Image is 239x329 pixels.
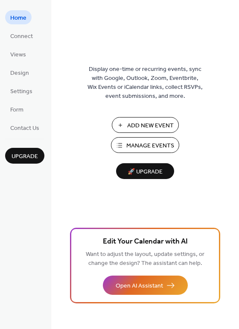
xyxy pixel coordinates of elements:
[126,141,174,150] span: Manage Events
[5,29,38,43] a: Connect
[116,282,163,291] span: Open AI Assistant
[87,65,203,101] span: Display one-time or recurring events, sync with Google, Outlook, Zoom, Eventbrite, Wix Events or ...
[86,249,204,269] span: Want to adjust the layout, update settings, or change the design? The assistant can help.
[103,236,188,248] span: Edit Your Calendar with AI
[10,50,26,59] span: Views
[10,124,39,133] span: Contact Us
[127,121,174,130] span: Add New Event
[112,117,179,133] button: Add New Event
[5,47,31,61] a: Views
[10,32,33,41] span: Connect
[111,137,179,153] button: Manage Events
[121,166,169,178] span: 🚀 Upgrade
[103,276,188,295] button: Open AI Assistant
[5,102,29,116] a: Form
[10,87,32,96] span: Settings
[5,10,32,24] a: Home
[5,84,38,98] a: Settings
[5,148,44,164] button: Upgrade
[5,120,44,135] a: Contact Us
[12,152,38,161] span: Upgrade
[5,65,34,79] a: Design
[116,163,174,179] button: 🚀 Upgrade
[10,14,26,23] span: Home
[10,69,29,78] span: Design
[10,106,23,115] span: Form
